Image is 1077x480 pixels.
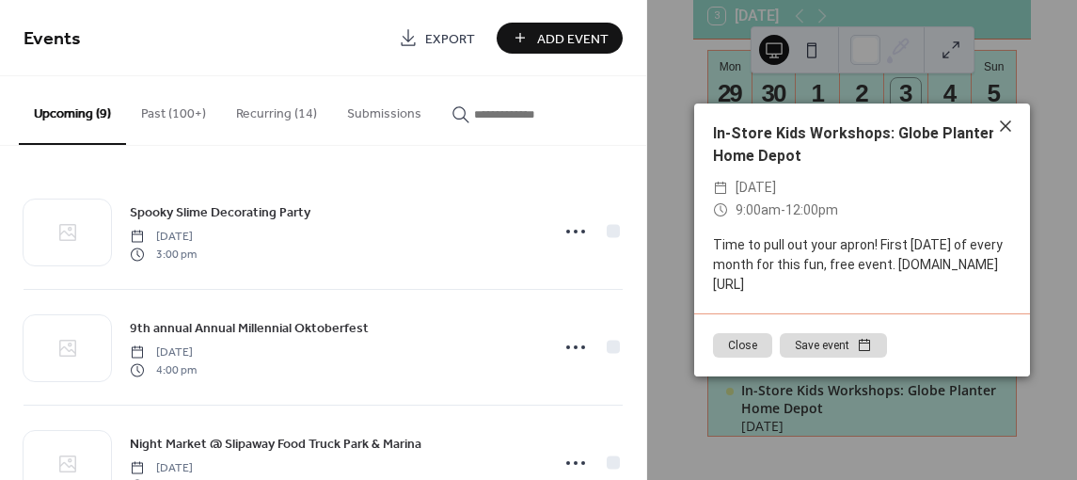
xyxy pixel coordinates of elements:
button: Past (100+) [126,76,221,143]
a: 9th annual Annual Millennial Oktoberfest [130,317,369,339]
span: - [781,202,785,217]
button: Upcoming (9) [19,76,126,145]
button: Submissions [332,76,436,143]
div: ​ [713,177,728,200]
a: Export [385,23,489,54]
span: [DATE] [736,177,776,200]
span: 12:00pm [785,202,838,217]
span: Events [24,21,81,57]
button: Close [713,333,772,358]
button: Save event [780,333,887,358]
button: Add Event [497,23,623,54]
div: Time to pull out your apron! First [DATE] of every month for this fun, free event. [DOMAIN_NAME][... [694,235,1030,295]
span: [DATE] [130,344,197,361]
span: Spooky Slime Decorating Party [130,203,310,223]
span: [DATE] [130,229,197,246]
span: 3:00 pm [130,246,197,263]
span: 9:00am [736,202,781,217]
div: ​ [713,200,728,222]
span: Night Market @ Slipaway Food Truck Park & Marina [130,435,421,455]
button: Recurring (14) [221,76,332,143]
div: In-Store Kids Workshops: Globe Planter Home Depot [694,122,1030,168]
span: Export [425,29,475,49]
a: Night Market @ Slipaway Food Truck Park & Marina [130,433,421,455]
span: 4:00 pm [130,361,197,378]
span: 9th annual Annual Millennial Oktoberfest [130,319,369,339]
span: [DATE] [130,460,197,477]
span: Add Event [537,29,609,49]
a: Spooky Slime Decorating Party [130,201,310,223]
